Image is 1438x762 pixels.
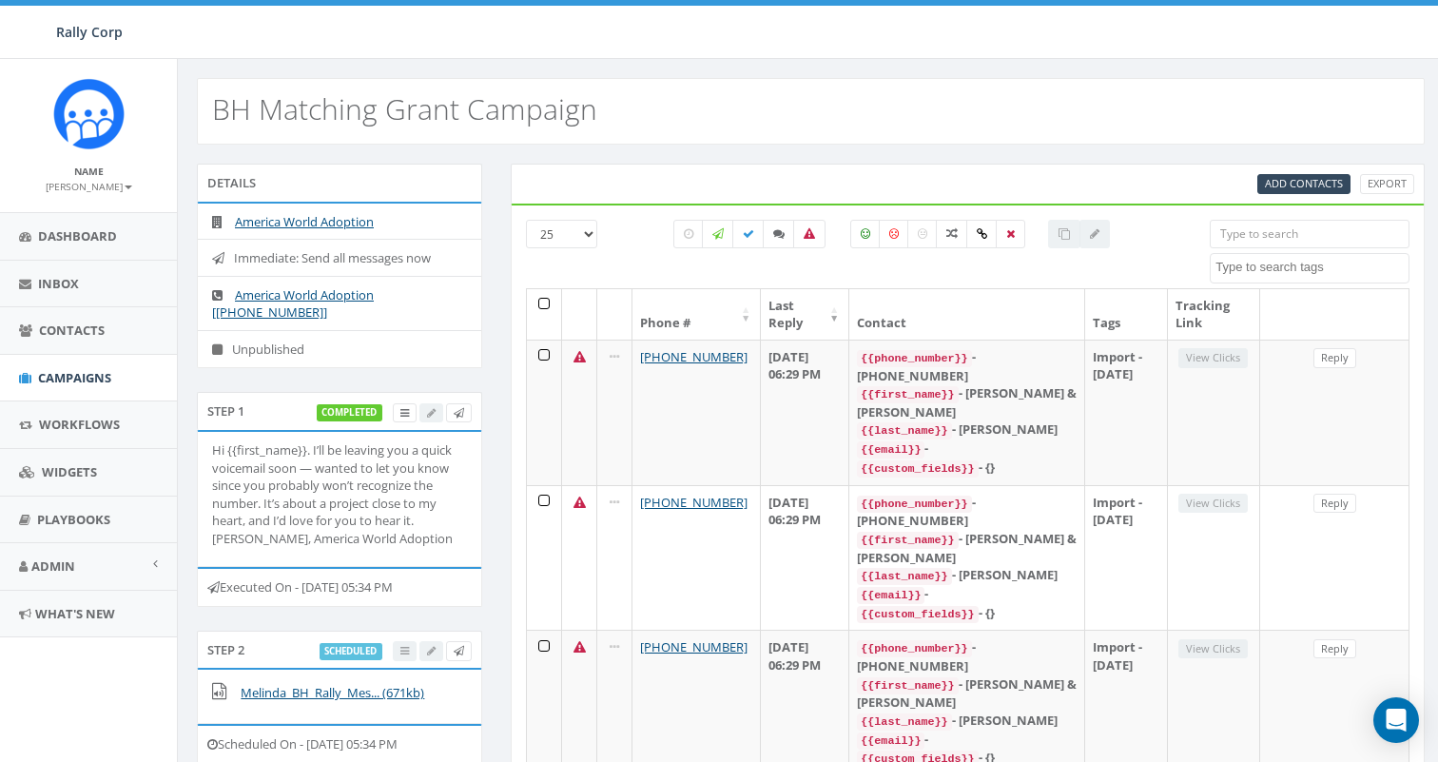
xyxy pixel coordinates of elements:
label: Negative [879,220,909,248]
a: Melinda_BH_Rally_Mes... (671kb) [241,684,424,701]
code: {{phone_number}} [857,350,971,367]
td: [DATE] 06:29 PM [761,485,849,631]
label: Pending [673,220,704,248]
div: - [PHONE_NUMBER] [857,638,1077,674]
span: Inbox [38,275,79,292]
div: Step 2 [197,631,482,669]
i: Unpublished [212,343,232,356]
a: America World Adoption [[PHONE_NUMBER]] [212,286,374,322]
div: - [PERSON_NAME] [857,566,1077,585]
span: Playbooks [37,511,110,528]
code: {{last_name}} [857,713,951,731]
label: Positive [850,220,881,248]
code: {{email}} [857,587,924,604]
span: Admin [31,557,75,575]
th: Last Reply: activate to sort column ascending [761,289,849,340]
div: Step 1 [197,392,482,430]
div: - [857,731,1077,750]
a: America World Adoption [235,213,374,230]
label: Neutral [907,220,938,248]
code: {{email}} [857,733,924,750]
code: {{last_name}} [857,568,951,585]
span: Dashboard [38,227,117,244]
div: - [PHONE_NUMBER] [857,494,1077,530]
a: [PHONE_NUMBER] [640,638,748,655]
a: Export [1360,174,1414,194]
span: Rally Corp [56,23,123,41]
a: [PHONE_NUMBER] [640,348,748,365]
span: View Campaign Delivery Statistics [400,405,409,420]
label: scheduled [320,643,383,660]
h2: BH Matching Grant Campaign [212,93,597,125]
code: {{custom_fields}} [857,606,978,623]
code: {{email}} [857,441,924,459]
th: Phone #: activate to sort column ascending [632,289,761,340]
small: Name [74,165,104,178]
span: Widgets [42,463,97,480]
div: - [PHONE_NUMBER] [857,348,1077,384]
code: {{last_name}} [857,422,951,440]
td: Import - [DATE] [1085,485,1168,631]
img: Icon_1.png [53,78,125,149]
code: {{phone_number}} [857,640,971,657]
a: Reply [1313,348,1356,368]
div: - [PERSON_NAME] & [PERSON_NAME] [857,530,1077,566]
div: - [PERSON_NAME] & [PERSON_NAME] [857,384,1077,420]
label: Removed [996,220,1025,248]
a: Add Contacts [1257,174,1351,194]
label: completed [317,404,383,421]
code: {{custom_fields}} [857,460,978,478]
div: Open Intercom Messenger [1373,697,1419,743]
span: CSV files only [1265,176,1343,190]
label: Mixed [936,220,968,248]
th: Tags [1085,289,1168,340]
label: Replied [763,220,795,248]
span: Contacts [39,322,105,339]
span: Send Test Message [454,643,464,657]
input: Type to search [1210,220,1409,248]
th: Tracking Link [1168,289,1260,340]
td: Import - [DATE] [1085,340,1168,485]
div: Details [197,164,482,202]
a: [PHONE_NUMBER] [640,494,748,511]
span: Send Test Message [454,405,464,420]
label: Sending [702,220,734,248]
a: Reply [1313,494,1356,514]
div: - {} [857,604,1077,623]
code: {{first_name}} [857,532,958,549]
div: - [PERSON_NAME] & [PERSON_NAME] [857,675,1077,712]
span: Campaigns [38,369,111,386]
a: Reply [1313,639,1356,659]
label: Link Clicked [966,220,998,248]
div: - [PERSON_NAME] [857,420,1077,440]
code: {{first_name}} [857,677,958,694]
li: Unpublished [198,330,481,368]
i: Immediate: Send all messages now [212,252,234,264]
td: [DATE] 06:29 PM [761,340,849,485]
div: - [857,440,1077,459]
label: Delivered [732,220,765,248]
div: Executed On - [DATE] 05:34 PM [197,567,482,607]
div: - {} [857,459,1077,478]
a: [PERSON_NAME] [46,177,132,194]
li: Immediate: Send all messages now [198,239,481,277]
textarea: Search [1215,259,1409,276]
label: Bounced [793,220,826,248]
code: {{first_name}} [857,386,958,403]
span: Add Contacts [1265,176,1343,190]
small: [PERSON_NAME] [46,180,132,193]
span: Workflows [39,416,120,433]
th: Contact [849,289,1085,340]
span: What's New [35,605,115,622]
div: - [PERSON_NAME] [857,712,1077,731]
div: - [857,585,1077,604]
code: {{phone_number}} [857,496,971,513]
p: Hi {{first_name}}. I’ll be leaving you a quick voicemail soon — wanted to let you know since you ... [212,441,467,547]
